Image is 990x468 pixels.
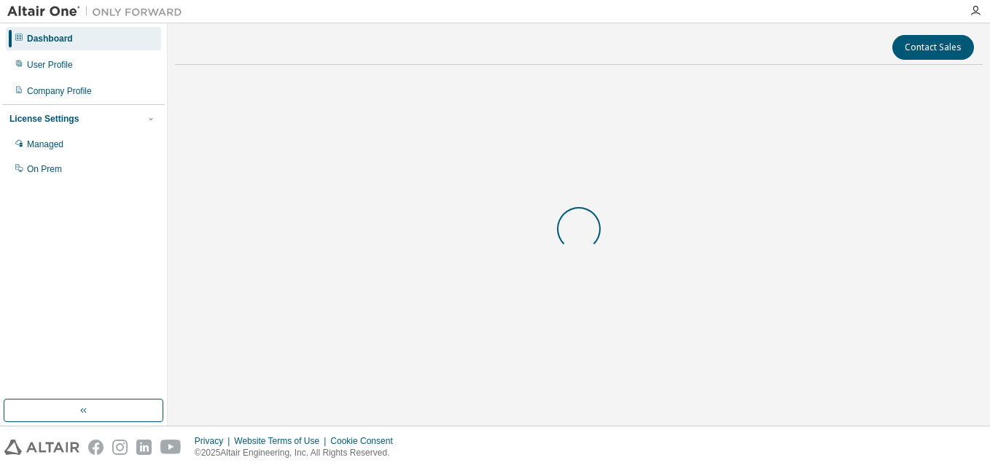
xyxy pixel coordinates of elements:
[27,59,73,71] div: User Profile
[892,35,974,60] button: Contact Sales
[195,435,234,447] div: Privacy
[27,85,92,97] div: Company Profile
[88,440,104,455] img: facebook.svg
[27,33,73,44] div: Dashboard
[112,440,128,455] img: instagram.svg
[27,163,62,175] div: On Prem
[136,440,152,455] img: linkedin.svg
[195,447,402,459] p: © 2025 Altair Engineering, Inc. All Rights Reserved.
[160,440,182,455] img: youtube.svg
[330,435,401,447] div: Cookie Consent
[4,440,79,455] img: altair_logo.svg
[7,4,190,19] img: Altair One
[27,139,63,150] div: Managed
[9,113,79,125] div: License Settings
[234,435,330,447] div: Website Terms of Use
